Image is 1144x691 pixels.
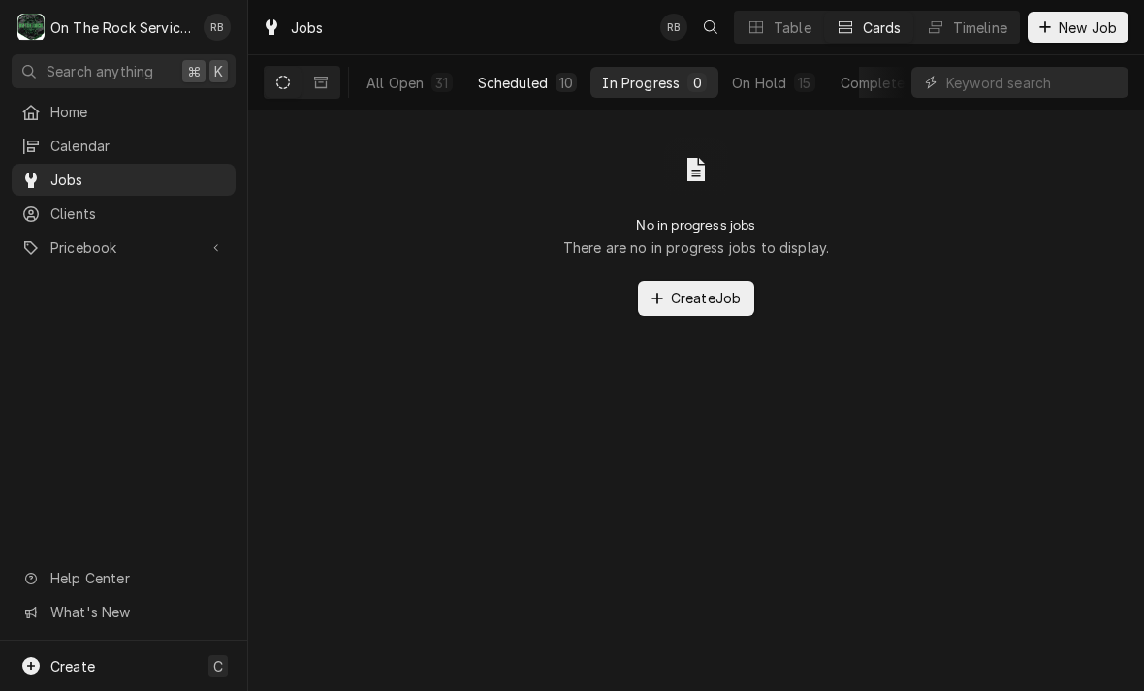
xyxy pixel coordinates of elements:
a: Go to Pricebook [12,232,236,264]
div: RB [660,14,687,41]
button: CreateJob [638,281,754,316]
p: There are no in progress jobs to display. [563,237,830,258]
span: Clients [50,204,226,224]
button: Open search [695,12,726,43]
div: On Hold [732,73,786,93]
span: Create Job [667,288,745,308]
div: Scheduled [478,73,548,93]
div: Table [774,17,811,38]
div: On The Rock Services's Avatar [17,14,45,41]
input: Keyword search [946,67,1119,98]
button: Search anything⌘K [12,54,236,88]
div: 15 [798,73,810,93]
div: 31 [435,73,448,93]
span: Calendar [50,136,226,156]
a: Go to Help Center [12,562,236,594]
a: Calendar [12,130,236,162]
span: Home [50,102,226,122]
button: New Job [1028,12,1128,43]
div: On The Rock Services [50,17,193,38]
div: Ray Beals's Avatar [204,14,231,41]
span: ⌘ [187,61,201,81]
span: Create [50,658,95,675]
div: In Progress [602,73,680,93]
a: Clients [12,198,236,230]
span: Search anything [47,61,153,81]
span: Pricebook [50,237,197,258]
span: K [214,61,223,81]
div: Ray Beals's Avatar [660,14,687,41]
div: RB [204,14,231,41]
a: Go to What's New [12,596,236,628]
span: C [213,656,223,676]
a: Jobs [12,164,236,196]
span: New Job [1055,17,1121,38]
div: 0 [691,73,703,93]
div: 10 [559,73,573,93]
div: Cards [863,17,902,38]
div: Timeline [953,17,1007,38]
span: What's New [50,602,224,622]
div: Completed [841,73,913,93]
div: All Open [366,73,424,93]
div: O [17,14,45,41]
a: Home [12,96,236,128]
h2: No in progress jobs [636,217,755,234]
span: Jobs [50,170,226,190]
span: Help Center [50,568,224,588]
